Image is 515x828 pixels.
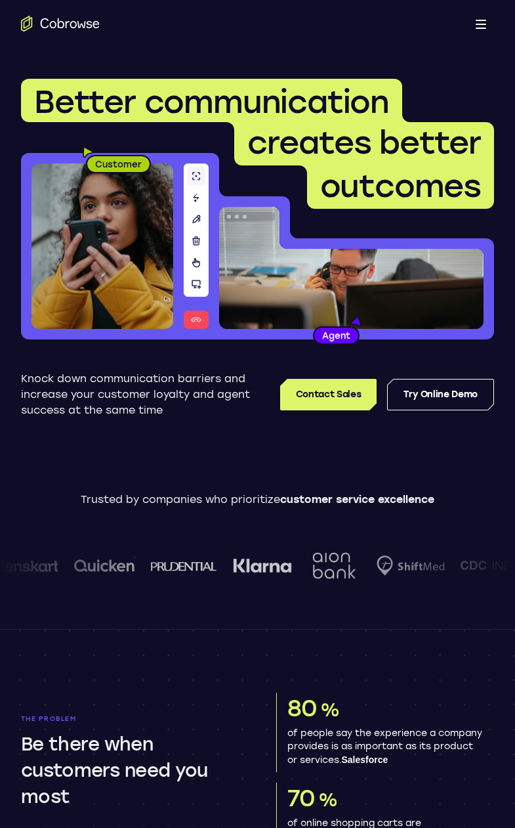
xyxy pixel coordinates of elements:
[184,163,209,329] img: A series of tools used in co-browsing sessions
[287,784,315,812] span: 70
[320,699,339,721] span: %
[34,83,389,121] span: Better communication
[280,493,434,506] span: customer service excellence
[21,731,239,810] h2: Be there when customers need you most
[320,167,481,205] span: outcomes
[151,561,217,571] img: prudential
[287,727,484,767] p: of people say the experience a company provides is as important as its product or services.
[280,379,377,410] a: Contact Sales
[21,16,100,32] a: Go to the home page
[233,558,292,574] img: Klarna
[21,715,239,723] p: The problem
[387,379,494,410] a: Try Online Demo
[318,789,337,811] span: %
[21,371,264,418] p: Knock down communication barriers and increase your customer loyalty and agent success at the sam...
[287,694,317,722] span: 80
[308,539,361,592] img: Aion Bank
[31,163,173,329] img: A customer holding their phone
[342,754,388,765] span: Salesforce
[219,207,484,329] img: A customer support agent talking on the phone
[247,123,481,162] span: creates better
